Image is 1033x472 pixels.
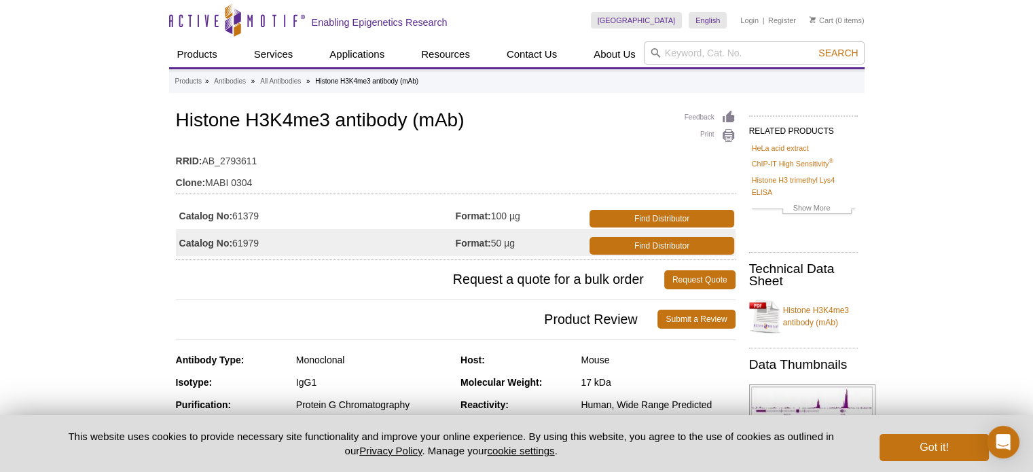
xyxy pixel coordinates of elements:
[752,142,809,154] a: HeLa acid extract
[749,359,858,371] h2: Data Thumbnails
[315,77,418,85] li: Histone H3K4me3 antibody (mAb)
[296,376,450,388] div: IgG1
[246,41,302,67] a: Services
[296,354,450,366] div: Monoclonal
[460,377,542,388] strong: Molecular Weight:
[359,445,422,456] a: Privacy Policy
[591,12,683,29] a: [GEOGRAPHIC_DATA]
[829,158,833,165] sup: ®
[176,270,664,289] span: Request a quote for a bulk order
[581,354,735,366] div: Mouse
[752,158,833,170] a: ChIP-IT High Sensitivity®
[312,16,448,29] h2: Enabling Epigenetics Research
[740,16,759,25] a: Login
[179,237,233,249] strong: Catalog No:
[205,77,209,85] li: »
[880,434,988,461] button: Got it!
[810,12,865,29] li: (0 items)
[499,41,565,67] a: Contact Us
[810,16,816,23] img: Your Cart
[176,377,213,388] strong: Isotype:
[657,310,735,329] a: Submit a Review
[296,399,450,411] div: Protein G Chromatography
[321,41,393,67] a: Applications
[749,296,858,337] a: Histone H3K4me3 antibody (mAb)
[176,310,658,329] span: Product Review
[176,177,206,189] strong: Clone:
[456,210,491,222] strong: Format:
[749,384,875,433] img: Histone H3K4me3 antibody (mAb) tested by ChIP-Seq.
[752,202,855,217] a: Show More
[176,399,232,410] strong: Purification:
[456,229,587,256] td: 50 µg
[460,355,485,365] strong: Host:
[460,399,509,410] strong: Reactivity:
[306,77,310,85] li: »
[176,155,202,167] strong: RRID:
[685,128,736,143] a: Print
[581,399,735,411] div: Human, Wide Range Predicted
[763,12,765,29] li: |
[456,202,587,229] td: 100 µg
[487,445,554,456] button: cookie settings
[581,376,735,388] div: 17 kDa
[749,115,858,140] h2: RELATED PRODUCTS
[176,355,244,365] strong: Antibody Type:
[175,75,202,88] a: Products
[176,110,736,133] h1: Histone H3K4me3 antibody (mAb)
[456,237,491,249] strong: Format:
[590,210,733,228] a: Find Distributor
[664,270,736,289] a: Request Quote
[176,168,736,190] td: MABI 0304
[260,75,301,88] a: All Antibodies
[590,237,733,255] a: Find Distributor
[585,41,644,67] a: About Us
[749,263,858,287] h2: Technical Data Sheet
[413,41,478,67] a: Resources
[987,426,1019,458] div: Open Intercom Messenger
[814,47,862,59] button: Search
[45,429,858,458] p: This website uses cookies to provide necessary site functionality and improve your online experie...
[644,41,865,65] input: Keyword, Cat. No.
[768,16,796,25] a: Register
[810,16,833,25] a: Cart
[176,202,456,229] td: 61379
[176,147,736,168] td: AB_2793611
[818,48,858,58] span: Search
[685,110,736,125] a: Feedback
[169,41,225,67] a: Products
[214,75,246,88] a: Antibodies
[179,210,233,222] strong: Catalog No:
[251,77,255,85] li: »
[689,12,727,29] a: English
[752,174,855,198] a: Histone H3 trimethyl Lys4 ELISA
[176,229,456,256] td: 61979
